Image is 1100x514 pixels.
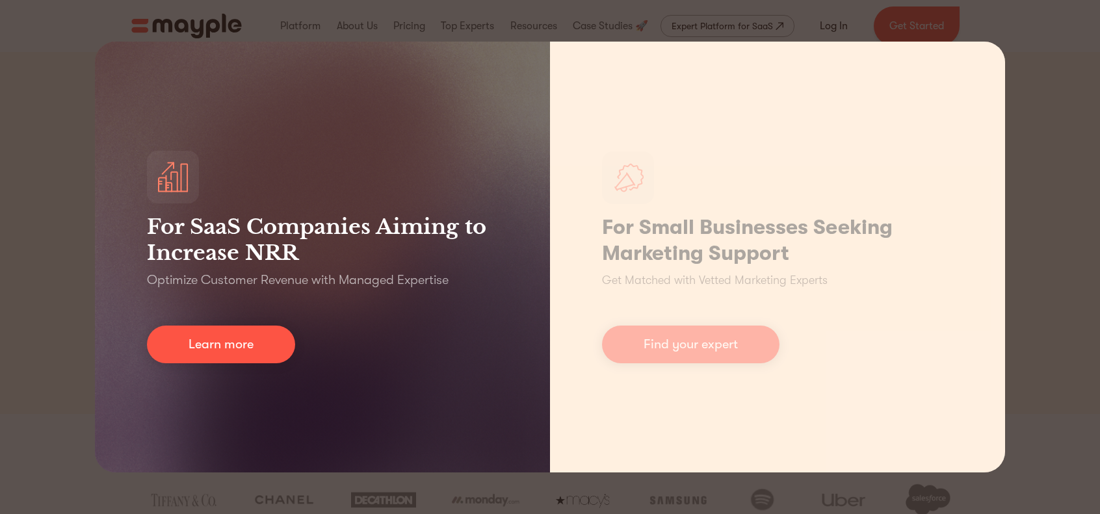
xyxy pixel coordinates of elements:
[602,214,953,266] h1: For Small Businesses Seeking Marketing Support
[147,326,295,363] a: Learn more
[602,326,779,363] a: Find your expert
[147,214,498,266] h3: For SaaS Companies Aiming to Increase NRR
[602,272,828,289] p: Get Matched with Vetted Marketing Experts
[147,271,449,289] p: Optimize Customer Revenue with Managed Expertise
